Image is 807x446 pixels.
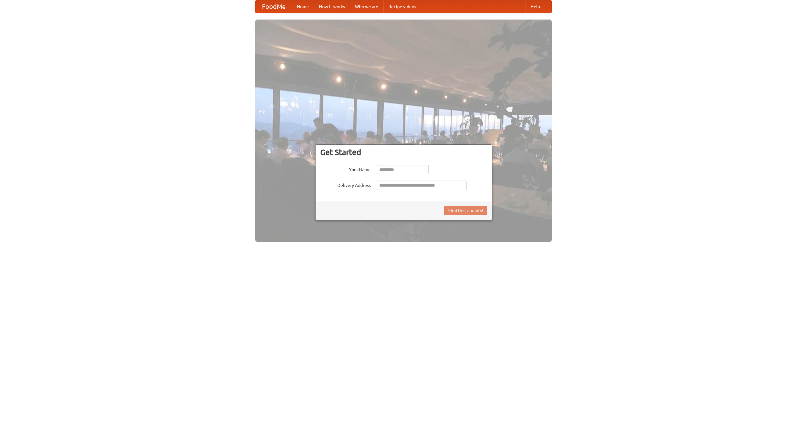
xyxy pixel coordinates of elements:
a: Help [525,0,545,13]
h3: Get Started [320,148,487,157]
button: Find Restaurants! [444,206,487,215]
label: Your Name [320,165,371,173]
label: Delivery Address [320,181,371,188]
a: Who we are [350,0,383,13]
a: Recipe videos [383,0,421,13]
a: How it works [314,0,350,13]
a: FoodMe [256,0,292,13]
a: Home [292,0,314,13]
